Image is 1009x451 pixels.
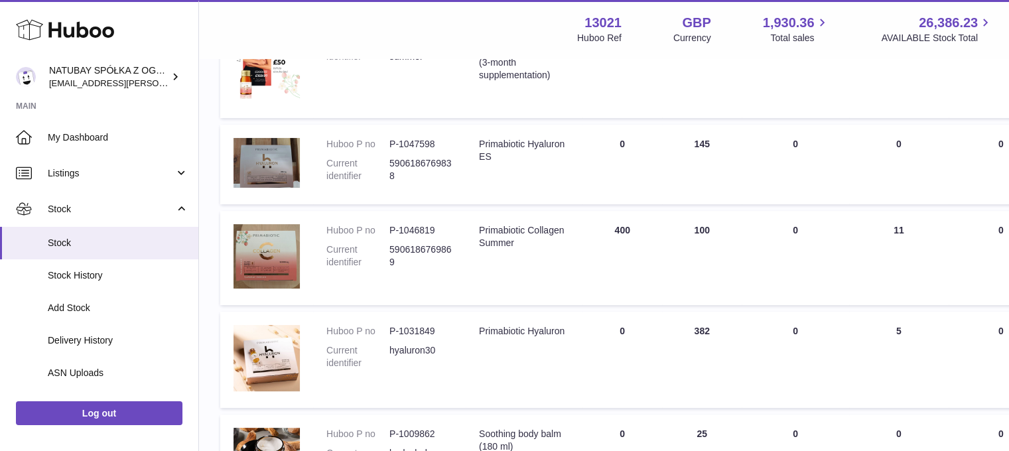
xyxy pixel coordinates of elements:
strong: 13021 [584,14,622,32]
span: 1,930.36 [763,14,815,32]
img: product image [234,325,300,391]
a: 1,930.36 Total sales [763,14,830,44]
td: 382 [662,312,742,408]
dd: P-1009862 [389,428,452,440]
span: Stock [48,237,188,249]
div: Primabiotic Collagen Summer [479,224,569,249]
td: 0 [582,5,662,118]
td: 0 [742,211,849,305]
dt: Huboo P no [326,138,389,151]
div: Primabiotic Hyaluron ES [479,138,569,163]
img: product image [234,19,300,101]
div: Currency [673,32,711,44]
span: Delivery History [48,334,188,347]
td: 0 [849,5,949,118]
dd: P-1047598 [389,138,452,151]
td: 400 [582,211,662,305]
dt: Current identifier [326,243,389,269]
span: AVAILABLE Stock Total [881,32,993,44]
td: 145 [662,125,742,204]
strong: GBP [682,14,710,32]
span: My Dashboard [48,131,188,144]
td: 11 [849,211,949,305]
span: Listings [48,167,174,180]
img: kacper.antkowski@natubay.pl [16,67,36,87]
td: 0 [582,312,662,408]
span: 26,386.23 [919,14,978,32]
td: 0 [742,312,849,408]
span: 0 [998,139,1004,149]
div: NATUBAY SPÓŁKA Z OGRANICZONĄ ODPOWIEDZIALNOŚCIĄ [49,64,168,90]
td: 0 [662,5,742,118]
td: 0 [742,125,849,204]
span: [EMAIL_ADDRESS][PERSON_NAME][DOMAIN_NAME] [49,78,266,88]
div: Primabiotic Hyaluron [479,325,569,338]
td: 0 [849,125,949,204]
dd: 5906186769869 [389,243,452,269]
dt: Huboo P no [326,224,389,237]
td: 0 [742,5,849,118]
dt: Current identifier [326,344,389,369]
dt: Huboo P no [326,428,389,440]
img: product image [234,138,300,188]
span: 0 [998,225,1004,235]
dt: Current identifier [326,157,389,182]
dd: P-1046819 [389,224,452,237]
td: 0 [582,125,662,204]
td: 5 [849,312,949,408]
td: 100 [662,211,742,305]
dt: Huboo P no [326,325,389,338]
span: ASN Uploads [48,367,188,379]
span: Total sales [770,32,829,44]
span: Stock History [48,269,188,282]
div: Huboo Ref [577,32,622,44]
span: 0 [998,428,1004,439]
dd: P-1031849 [389,325,452,338]
span: Add Stock [48,302,188,314]
img: product image [234,224,300,289]
dd: 5906186769838 [389,157,452,182]
a: Log out [16,401,182,425]
span: Stock [48,203,174,216]
a: 26,386.23 AVAILABLE Stock Total [881,14,993,44]
dd: hyaluron30 [389,344,452,369]
span: 0 [998,326,1004,336]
